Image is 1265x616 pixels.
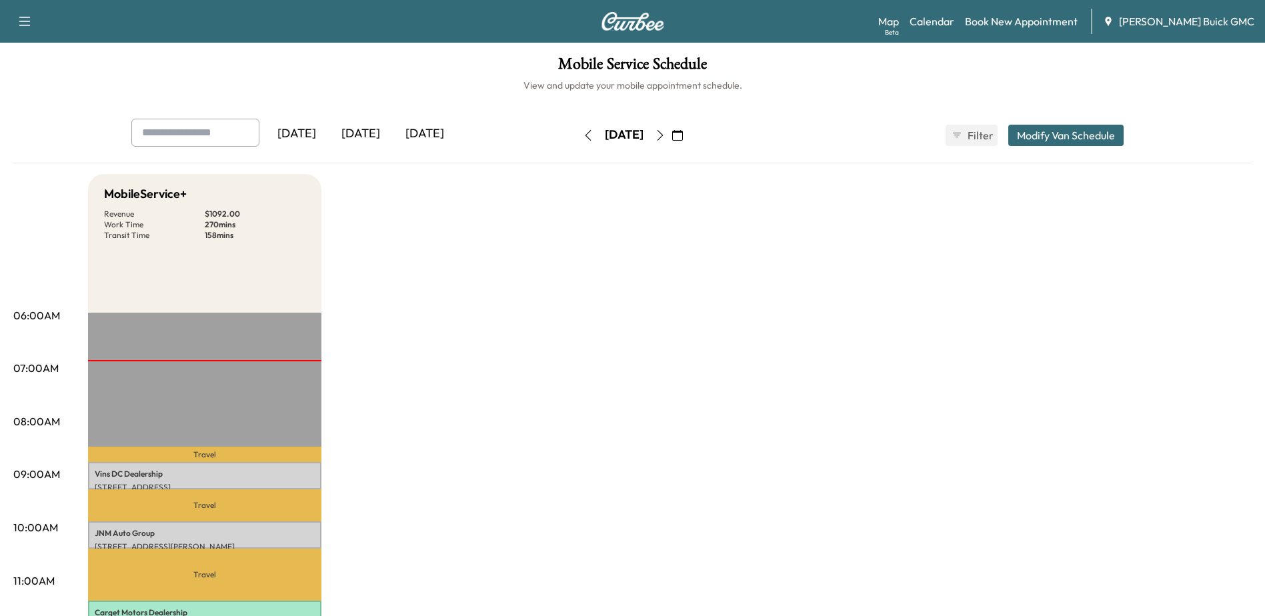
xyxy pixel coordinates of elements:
[13,307,60,323] p: 06:00AM
[104,219,205,230] p: Work Time
[104,185,187,203] h5: MobileService+
[1119,13,1254,29] span: [PERSON_NAME] Buick GMC
[393,119,457,149] div: [DATE]
[265,119,329,149] div: [DATE]
[13,56,1252,79] h1: Mobile Service Schedule
[95,541,315,552] p: [STREET_ADDRESS][PERSON_NAME]
[205,219,305,230] p: 270 mins
[605,127,644,143] div: [DATE]
[13,79,1252,92] h6: View and update your mobile appointment schedule.
[205,230,305,241] p: 158 mins
[878,13,899,29] a: MapBeta
[885,27,899,37] div: Beta
[104,230,205,241] p: Transit Time
[13,360,59,376] p: 07:00AM
[601,12,665,31] img: Curbee Logo
[1008,125,1124,146] button: Modify Van Schedule
[95,469,315,479] p: Vins DC Dealership
[88,549,321,601] p: Travel
[95,528,315,539] p: JNM Auto Group
[13,573,55,589] p: 11:00AM
[88,447,321,462] p: Travel
[104,209,205,219] p: Revenue
[95,482,315,493] p: [STREET_ADDRESS]
[13,519,58,535] p: 10:00AM
[946,125,998,146] button: Filter
[88,489,321,521] p: Travel
[910,13,954,29] a: Calendar
[965,13,1078,29] a: Book New Appointment
[13,466,60,482] p: 09:00AM
[205,209,305,219] p: $ 1092.00
[968,127,992,143] span: Filter
[329,119,393,149] div: [DATE]
[13,413,60,429] p: 08:00AM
